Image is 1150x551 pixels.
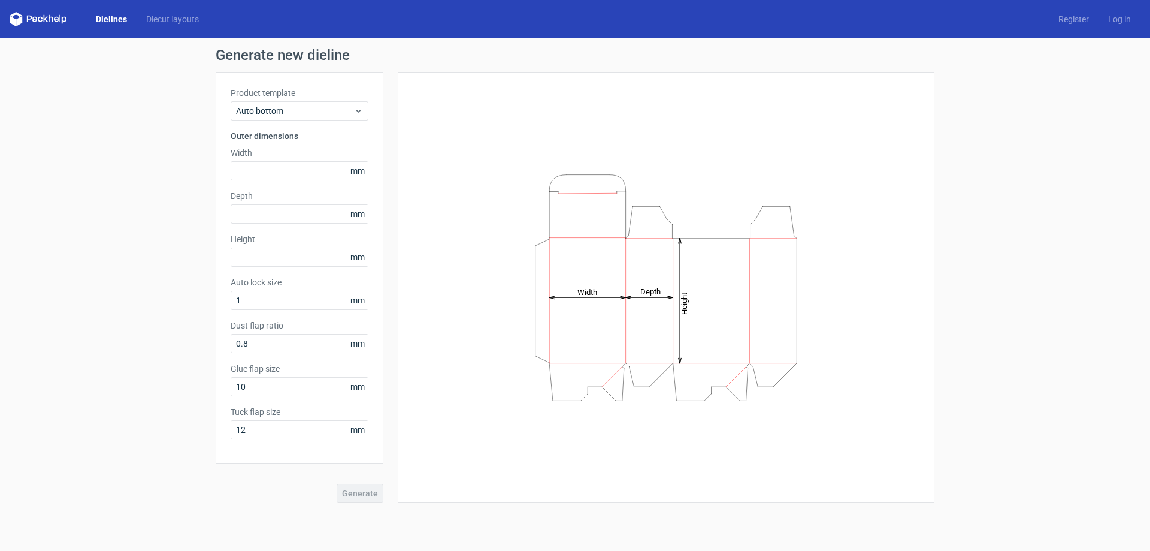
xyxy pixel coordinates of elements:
span: mm [347,421,368,439]
span: mm [347,291,368,309]
a: Diecut layouts [137,13,208,25]
h1: Generate new dieline [216,48,934,62]
h3: Outer dimensions [231,130,368,142]
label: Glue flap size [231,363,368,375]
a: Log in [1098,13,1140,25]
tspan: Width [577,287,597,296]
label: Width [231,147,368,159]
label: Auto lock size [231,276,368,288]
span: mm [347,378,368,396]
span: mm [347,205,368,223]
span: mm [347,162,368,180]
a: Register [1049,13,1098,25]
span: mm [347,335,368,353]
tspan: Depth [640,287,661,296]
span: Auto bottom [236,105,354,117]
span: mm [347,248,368,266]
label: Height [231,233,368,245]
label: Product template [231,87,368,99]
tspan: Height [680,292,689,314]
label: Tuck flap size [231,406,368,418]
a: Dielines [86,13,137,25]
label: Depth [231,190,368,202]
label: Dust flap ratio [231,320,368,332]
